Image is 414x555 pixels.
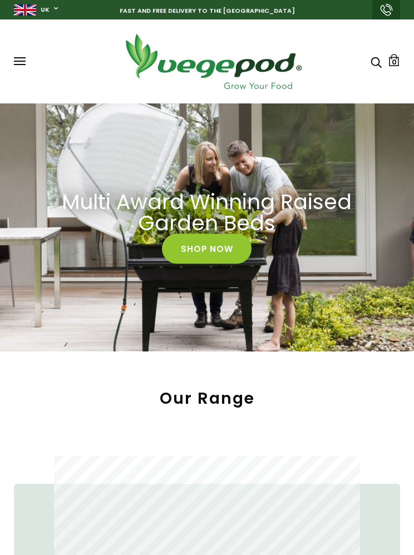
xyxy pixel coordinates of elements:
[41,5,50,14] a: UK
[162,234,252,264] a: Shop Now
[14,4,36,16] img: gb_large.png
[116,31,310,92] img: Vegepod
[388,54,400,66] a: Cart
[14,390,400,406] h2: Our Range
[371,56,382,67] a: Search
[45,191,369,234] a: Multi Award Winning Raised Garden Beds
[392,57,397,67] span: 0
